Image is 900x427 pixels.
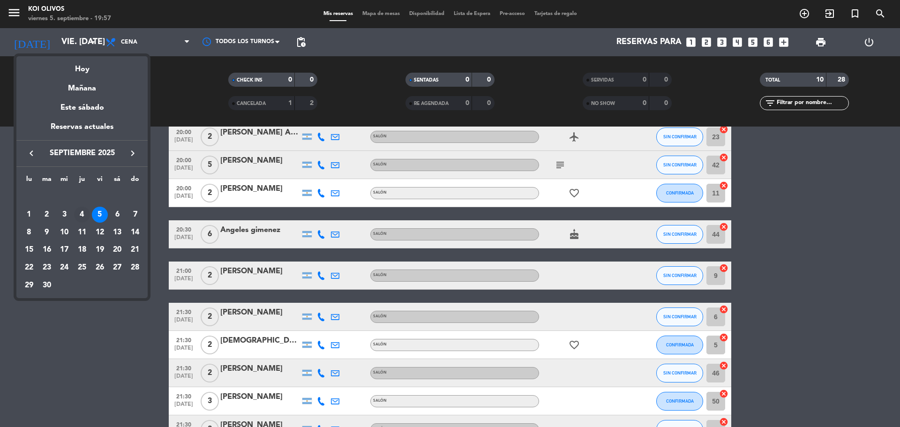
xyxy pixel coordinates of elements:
[20,224,38,241] td: 8 de septiembre de 2025
[91,206,109,224] td: 5 de septiembre de 2025
[73,224,91,241] td: 11 de septiembre de 2025
[109,259,127,277] td: 27 de septiembre de 2025
[92,242,108,258] div: 19
[126,206,144,224] td: 7 de septiembre de 2025
[38,277,56,294] td: 30 de septiembre de 2025
[55,174,73,188] th: miércoles
[109,207,125,223] div: 6
[20,241,38,259] td: 15 de septiembre de 2025
[127,242,143,258] div: 21
[38,241,56,259] td: 16 de septiembre de 2025
[39,260,55,276] div: 23
[74,242,90,258] div: 18
[20,174,38,188] th: lunes
[91,259,109,277] td: 26 de septiembre de 2025
[21,225,37,240] div: 8
[126,174,144,188] th: domingo
[16,121,148,140] div: Reservas actuales
[126,241,144,259] td: 21 de septiembre de 2025
[38,224,56,241] td: 9 de septiembre de 2025
[109,242,125,258] div: 20
[73,241,91,259] td: 18 de septiembre de 2025
[91,224,109,241] td: 12 de septiembre de 2025
[109,260,125,276] div: 27
[55,241,73,259] td: 17 de septiembre de 2025
[56,207,72,223] div: 3
[39,207,55,223] div: 2
[39,277,55,293] div: 30
[26,148,37,159] i: keyboard_arrow_left
[21,260,37,276] div: 22
[92,260,108,276] div: 26
[92,207,108,223] div: 5
[126,224,144,241] td: 14 de septiembre de 2025
[56,242,72,258] div: 17
[55,259,73,277] td: 24 de septiembre de 2025
[127,225,143,240] div: 14
[91,174,109,188] th: viernes
[38,259,56,277] td: 23 de septiembre de 2025
[55,206,73,224] td: 3 de septiembre de 2025
[21,207,37,223] div: 1
[127,260,143,276] div: 28
[124,147,141,159] button: keyboard_arrow_right
[126,259,144,277] td: 28 de septiembre de 2025
[56,260,72,276] div: 24
[73,174,91,188] th: jueves
[92,225,108,240] div: 12
[91,241,109,259] td: 19 de septiembre de 2025
[20,188,144,206] td: SEP.
[74,225,90,240] div: 11
[16,56,148,75] div: Hoy
[38,206,56,224] td: 2 de septiembre de 2025
[38,174,56,188] th: martes
[20,206,38,224] td: 1 de septiembre de 2025
[40,147,124,159] span: septiembre 2025
[21,277,37,293] div: 29
[56,225,72,240] div: 10
[39,225,55,240] div: 9
[16,95,148,121] div: Este sábado
[73,259,91,277] td: 25 de septiembre de 2025
[74,207,90,223] div: 4
[73,206,91,224] td: 4 de septiembre de 2025
[74,260,90,276] div: 25
[39,242,55,258] div: 16
[16,75,148,95] div: Mañana
[109,174,127,188] th: sábado
[21,242,37,258] div: 15
[23,147,40,159] button: keyboard_arrow_left
[109,224,127,241] td: 13 de septiembre de 2025
[127,207,143,223] div: 7
[109,241,127,259] td: 20 de septiembre de 2025
[20,277,38,294] td: 29 de septiembre de 2025
[127,148,138,159] i: keyboard_arrow_right
[109,206,127,224] td: 6 de septiembre de 2025
[55,224,73,241] td: 10 de septiembre de 2025
[109,225,125,240] div: 13
[20,259,38,277] td: 22 de septiembre de 2025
